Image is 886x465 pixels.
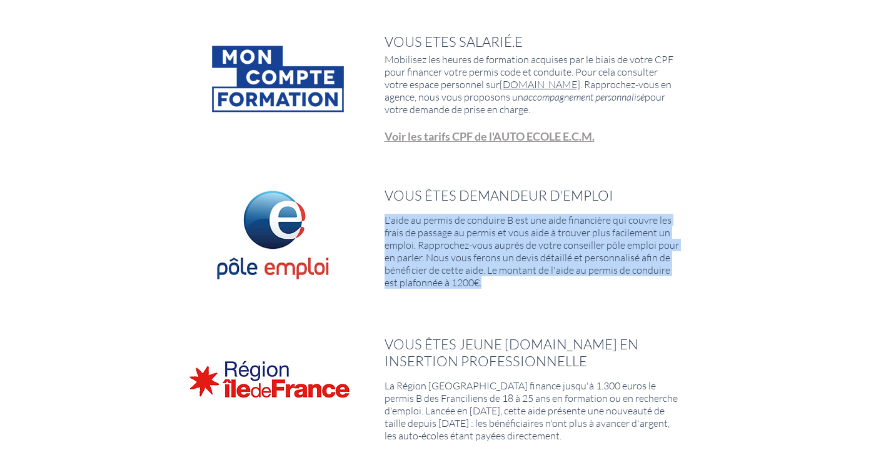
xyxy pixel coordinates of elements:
[385,187,613,204] span: VOUS ÊTES DEMANDEUR D'EMPLOI
[385,379,678,442] span: La Région [GEOGRAPHIC_DATA] finance jusqu'à 1.300 euros le permis B des Franciliens de 18 à 25 an...
[385,214,679,289] span: L'aide au permis de conduire B est une aide financière qui couvre les frais de passage au permis ...
[198,33,358,124] img: logo_moncompteformation_rvb.png
[827,406,886,465] iframe: Wix Chat
[500,78,580,91] a: [DOMAIN_NAME]
[385,53,673,116] span: Mobilisez les heures de formation acquises par le biais de votre CPF pour financer votre permis c...
[385,33,523,50] span: VOUS ETES SALARIÉ.E
[385,129,595,143] a: Voir les tarifs CPF de l'AUTO ECOLE E.C.M.
[385,336,638,369] span: VOUS ÊTES JEUNE [DOMAIN_NAME] EN INSERTION PROFESSIONNELLE
[523,91,645,103] span: accompagnement personnalisé
[193,183,351,286] img: Capture d’écran 2021-12-13 à 17.23.46.png
[186,344,358,415] img: LOGO_RIDF_2019_COULEUR.png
